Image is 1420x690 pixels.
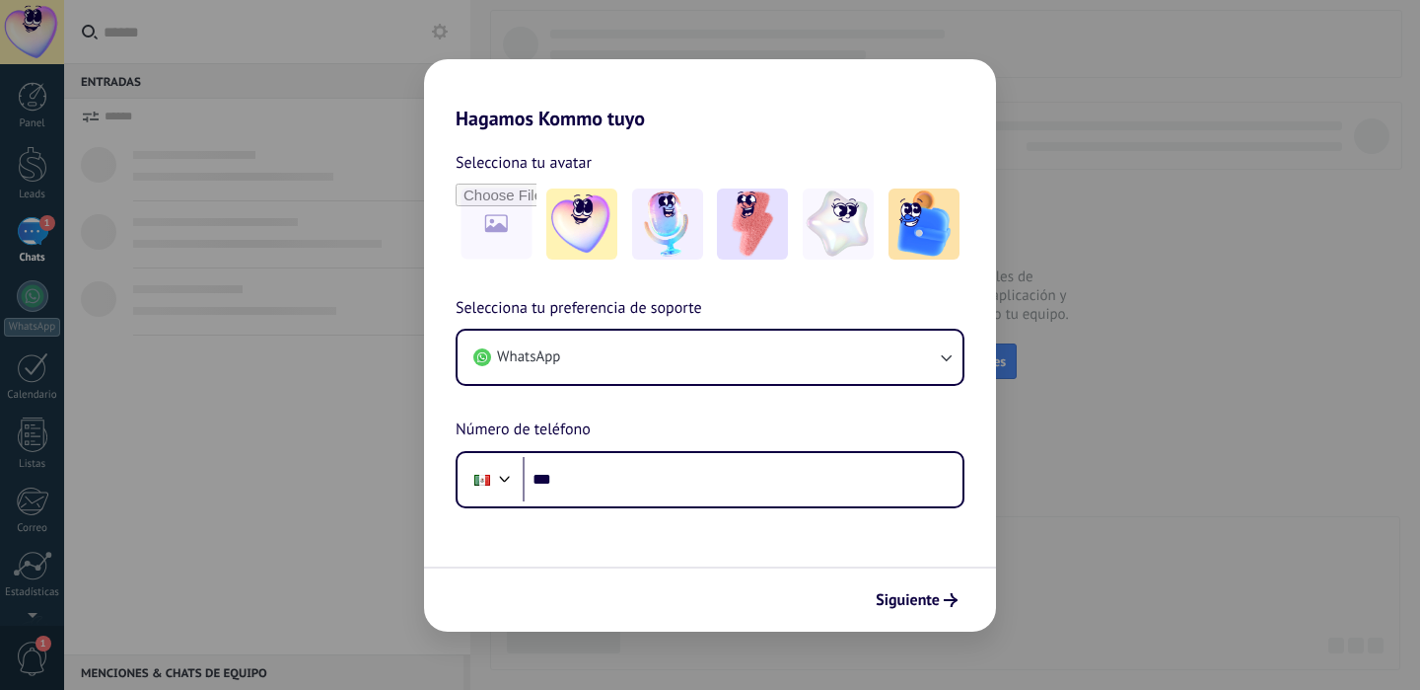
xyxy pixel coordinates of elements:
[456,296,702,322] span: Selecciona tu preferencia de soporte
[632,189,703,260] img: -2.jpeg
[717,189,788,260] img: -3.jpeg
[456,418,591,443] span: Número de teléfono
[546,189,617,260] img: -1.jpeg
[456,150,592,176] span: Selecciona tu avatar
[497,347,560,367] span: WhatsApp
[424,59,996,130] h2: Hagamos Kommo tuyo
[458,331,962,384] button: WhatsApp
[803,189,874,260] img: -4.jpeg
[876,593,940,607] span: Siguiente
[867,583,966,617] button: Siguiente
[463,459,501,500] div: Mexico: + 52
[888,189,959,260] img: -5.jpeg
